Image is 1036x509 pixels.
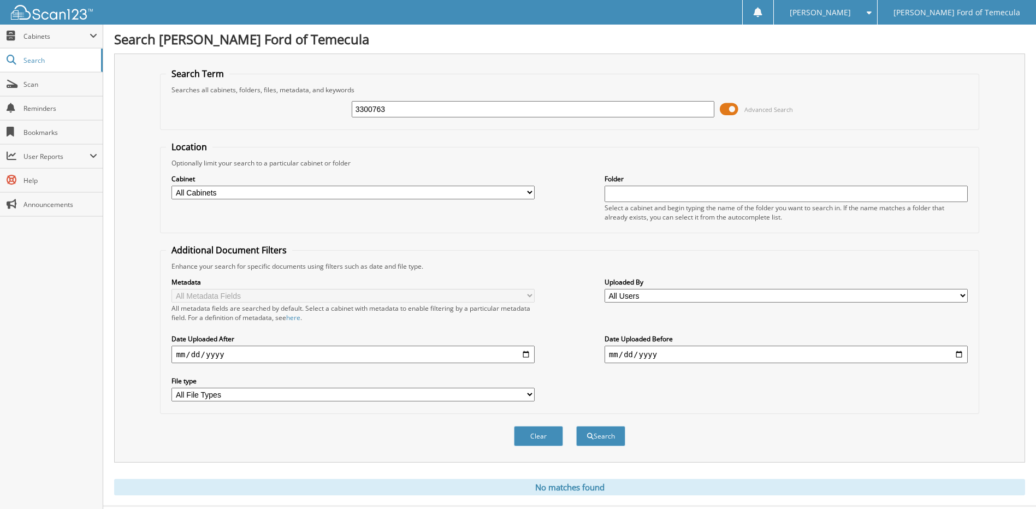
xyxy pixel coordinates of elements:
[166,85,973,94] div: Searches all cabinets, folders, files, metadata, and keywords
[166,141,212,153] legend: Location
[23,128,97,137] span: Bookmarks
[171,174,535,184] label: Cabinet
[166,244,292,256] legend: Additional Document Filters
[23,200,97,209] span: Announcements
[893,9,1020,16] span: [PERSON_NAME] Ford of Temecula
[576,426,625,446] button: Search
[605,203,968,222] div: Select a cabinet and begin typing the name of the folder you want to search in. If the name match...
[171,376,535,386] label: File type
[23,104,97,113] span: Reminders
[166,262,973,271] div: Enhance your search for specific documents using filters such as date and file type.
[23,152,90,161] span: User Reports
[286,313,300,322] a: here
[171,346,535,363] input: start
[171,304,535,322] div: All metadata fields are searched by default. Select a cabinet with metadata to enable filtering b...
[744,105,793,114] span: Advanced Search
[114,479,1025,495] div: No matches found
[171,277,535,287] label: Metadata
[23,80,97,89] span: Scan
[514,426,563,446] button: Clear
[23,56,96,65] span: Search
[23,176,97,185] span: Help
[166,158,973,168] div: Optionally limit your search to a particular cabinet or folder
[166,68,229,80] legend: Search Term
[790,9,851,16] span: [PERSON_NAME]
[605,277,968,287] label: Uploaded By
[23,32,90,41] span: Cabinets
[171,334,535,344] label: Date Uploaded After
[11,5,93,20] img: scan123-logo-white.svg
[114,30,1025,48] h1: Search [PERSON_NAME] Ford of Temecula
[605,174,968,184] label: Folder
[605,346,968,363] input: end
[605,334,968,344] label: Date Uploaded Before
